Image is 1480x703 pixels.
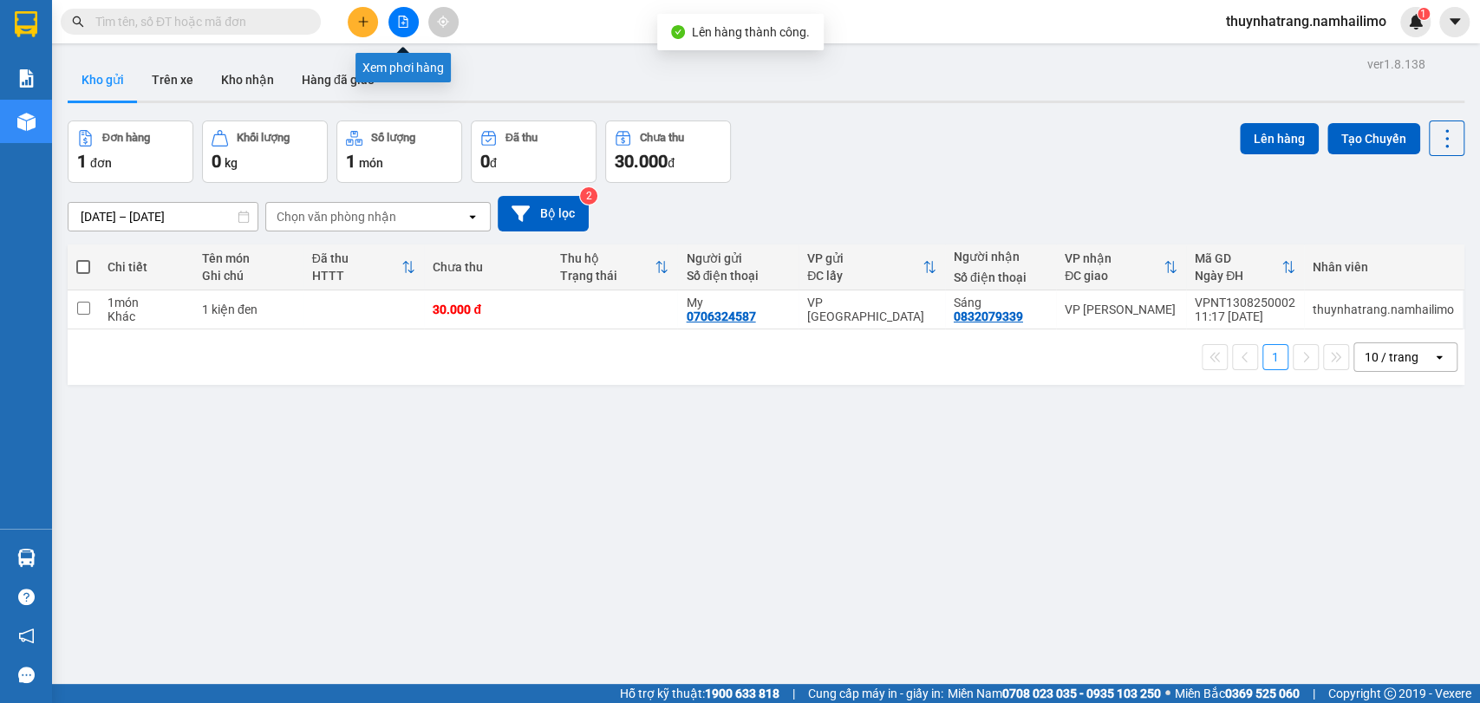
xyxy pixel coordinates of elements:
[357,16,369,28] span: plus
[1313,260,1454,274] div: Nhân viên
[1365,348,1418,366] div: 10 / trang
[1262,344,1288,370] button: 1
[1186,244,1304,290] th: Toggle SortBy
[72,16,84,28] span: search
[138,59,207,101] button: Trên xe
[954,309,1023,323] div: 0832079339
[1175,684,1300,703] span: Miền Bắc
[433,303,542,316] div: 30.000 đ
[1439,7,1470,37] button: caret-down
[1313,684,1315,703] span: |
[559,269,655,283] div: Trạng thái
[68,59,138,101] button: Kho gửi
[466,210,479,224] svg: open
[207,59,288,101] button: Kho nhận
[202,303,295,316] div: 1 kiện đen
[346,151,355,172] span: 1
[1313,303,1454,316] div: thuynhatrang.namhailimo
[1195,309,1295,323] div: 11:17 [DATE]
[686,309,755,323] div: 0706324587
[954,296,1047,309] div: Sáng
[692,25,810,39] span: Lên hàng thành công.
[437,16,449,28] span: aim
[202,269,295,283] div: Ghi chú
[68,203,258,231] input: Select a date range.
[68,120,193,183] button: Đơn hàng1đơn
[954,250,1047,264] div: Người nhận
[705,687,779,700] strong: 1900 633 818
[1240,123,1319,154] button: Lên hàng
[17,549,36,567] img: warehouse-icon
[202,251,295,265] div: Tên món
[1195,269,1281,283] div: Ngày ĐH
[237,132,290,144] div: Khối lượng
[1418,8,1430,20] sup: 1
[428,7,459,37] button: aim
[312,251,402,265] div: Đã thu
[18,628,35,644] span: notification
[580,187,597,205] sup: 2
[95,12,300,31] input: Tìm tên, số ĐT hoặc mã đơn
[551,244,677,290] th: Toggle SortBy
[1002,687,1161,700] strong: 0708 023 035 - 0935 103 250
[1408,14,1424,29] img: icon-new-feature
[1195,296,1295,309] div: VPNT1308250002
[615,151,668,172] span: 30.000
[388,7,419,37] button: file-add
[668,156,675,170] span: đ
[1165,690,1170,697] span: ⚪️
[90,156,112,170] span: đơn
[1225,687,1300,700] strong: 0369 525 060
[948,684,1161,703] span: Miền Nam
[15,11,37,37] img: logo-vxr
[17,69,36,88] img: solution-icon
[799,244,945,290] th: Toggle SortBy
[371,132,415,144] div: Số lượng
[17,113,36,131] img: warehouse-icon
[303,244,425,290] th: Toggle SortBy
[1065,251,1164,265] div: VP nhận
[359,156,383,170] span: món
[312,269,402,283] div: HTTT
[1447,14,1463,29] span: caret-down
[1367,55,1425,74] div: ver 1.8.138
[1195,251,1281,265] div: Mã GD
[480,151,490,172] span: 0
[288,59,388,101] button: Hàng đã giao
[559,251,655,265] div: Thu hộ
[490,156,497,170] span: đ
[792,684,795,703] span: |
[686,296,790,309] div: My
[686,251,790,265] div: Người gửi
[433,260,542,274] div: Chưa thu
[505,132,538,144] div: Đã thu
[808,684,943,703] span: Cung cấp máy in - giấy in:
[18,667,35,683] span: message
[807,269,923,283] div: ĐC lấy
[954,270,1047,284] div: Số điện thoại
[1065,303,1177,316] div: VP [PERSON_NAME]
[225,156,238,170] span: kg
[1384,687,1396,700] span: copyright
[108,309,185,323] div: Khác
[671,25,685,39] span: check-circle
[277,208,396,225] div: Chọn văn phòng nhận
[471,120,597,183] button: Đã thu0đ
[212,151,221,172] span: 0
[108,260,185,274] div: Chi tiết
[77,151,87,172] span: 1
[1327,123,1420,154] button: Tạo Chuyến
[397,16,409,28] span: file-add
[498,196,589,231] button: Bộ lọc
[202,120,328,183] button: Khối lượng0kg
[336,120,462,183] button: Số lượng1món
[1212,10,1400,32] span: thuynhatrang.namhailimo
[18,589,35,605] span: question-circle
[1065,269,1164,283] div: ĐC giao
[807,251,923,265] div: VP gửi
[605,120,731,183] button: Chưa thu30.000đ
[348,7,378,37] button: plus
[640,132,684,144] div: Chưa thu
[807,296,936,323] div: VP [GEOGRAPHIC_DATA]
[1432,350,1446,364] svg: open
